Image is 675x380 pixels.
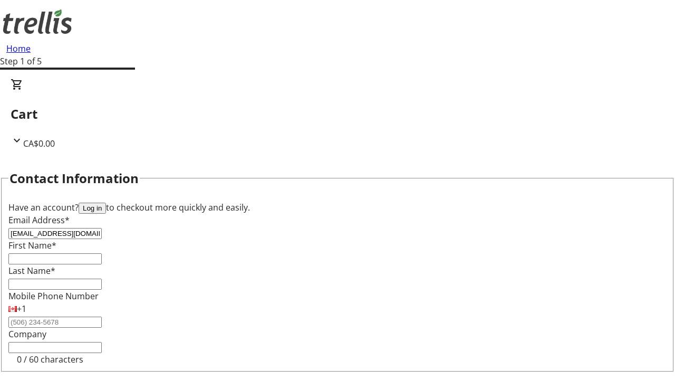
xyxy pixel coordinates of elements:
[8,328,46,340] label: Company
[11,78,664,150] div: CartCA$0.00
[23,138,55,149] span: CA$0.00
[8,265,55,277] label: Last Name*
[8,317,102,328] input: (506) 234-5678
[8,201,667,214] div: Have an account? to checkout more quickly and easily.
[11,104,664,123] h2: Cart
[8,290,99,302] label: Mobile Phone Number
[9,169,139,188] h2: Contact Information
[8,240,56,251] label: First Name*
[8,214,70,226] label: Email Address*
[17,354,83,365] tr-character-limit: 0 / 60 characters
[79,203,106,214] button: Log in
